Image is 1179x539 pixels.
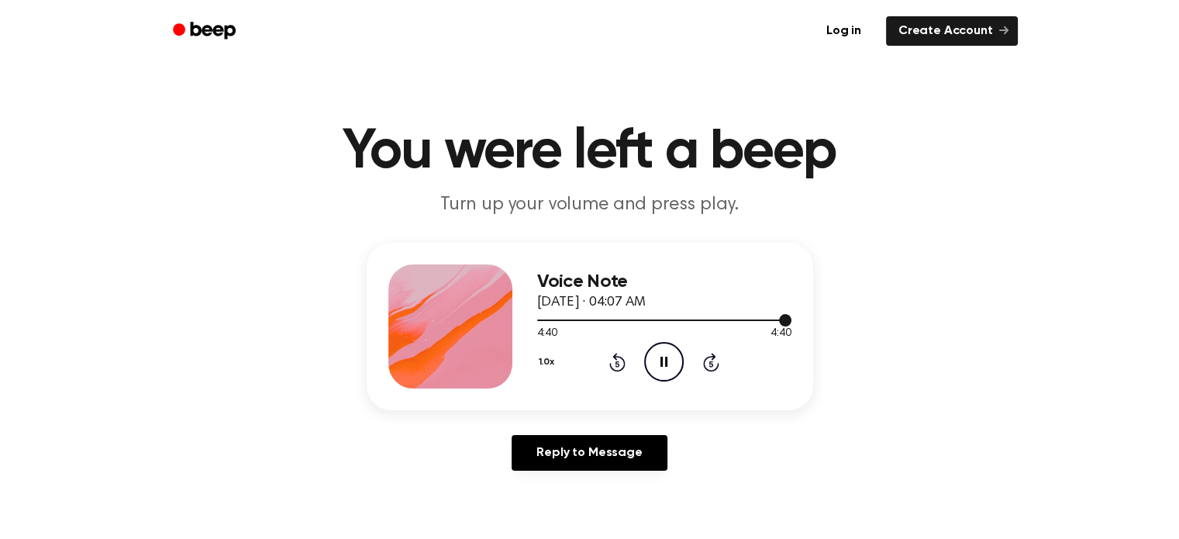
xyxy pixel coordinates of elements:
h3: Voice Note [537,271,791,292]
p: Turn up your volume and press play. [292,192,888,218]
span: 4:40 [770,326,791,342]
a: Beep [162,16,250,47]
a: Reply to Message [512,435,667,471]
a: Create Account [886,16,1018,46]
a: Log in [811,13,877,49]
span: [DATE] · 04:07 AM [537,295,646,309]
span: 4:40 [537,326,557,342]
button: 1.0x [537,349,560,375]
h1: You were left a beep [193,124,987,180]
